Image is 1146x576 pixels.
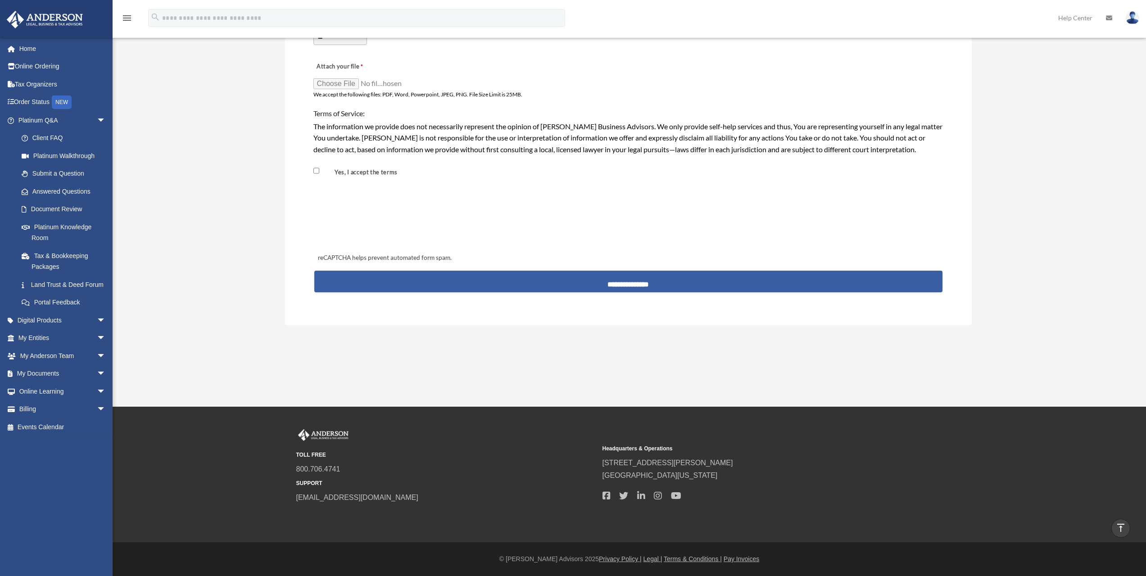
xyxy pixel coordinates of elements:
a: Billingarrow_drop_down [6,400,119,418]
i: vertical_align_top [1115,522,1126,533]
a: My Documentsarrow_drop_down [6,365,119,383]
a: Home [6,40,119,58]
span: arrow_drop_down [97,311,115,330]
span: arrow_drop_down [97,347,115,365]
div: © [PERSON_NAME] Advisors 2025 [113,553,1146,565]
a: Client FAQ [13,129,119,147]
a: 800.706.4741 [296,465,340,473]
a: Submit a Question [13,165,119,183]
a: Platinum Knowledge Room [13,218,119,247]
a: [EMAIL_ADDRESS][DOMAIN_NAME] [296,494,418,501]
a: My Entitiesarrow_drop_down [6,329,119,347]
small: SUPPORT [296,479,596,488]
iframe: reCAPTCHA [315,200,452,235]
a: Tax Organizers [6,75,119,93]
a: Platinum Walkthrough [13,147,119,165]
a: Online Learningarrow_drop_down [6,382,119,400]
a: Digital Productsarrow_drop_down [6,311,119,329]
span: arrow_drop_down [97,400,115,419]
a: Portal Feedback [13,294,119,312]
div: NEW [52,95,72,109]
a: Privacy Policy | [599,555,642,562]
a: Legal | [643,555,662,562]
span: We accept the following files: PDF, Word, Powerpoint, JPEG, PNG. File Size Limit is 25MB. [313,91,522,98]
a: [GEOGRAPHIC_DATA][US_STATE] [602,472,718,479]
span: arrow_drop_down [97,382,115,401]
a: Pay Invoices [724,555,759,562]
i: search [150,12,160,22]
small: TOLL FREE [296,450,596,460]
a: Land Trust & Deed Forum [13,276,119,294]
a: Answered Questions [13,182,119,200]
a: My Anderson Teamarrow_drop_down [6,347,119,365]
a: Events Calendar [6,418,119,436]
span: arrow_drop_down [97,329,115,348]
a: Order StatusNEW [6,93,119,112]
a: Document Review [13,200,115,218]
label: Yes, I accept the terms [321,168,401,177]
a: Online Ordering [6,58,119,76]
span: arrow_drop_down [97,365,115,383]
a: Platinum Q&Aarrow_drop_down [6,111,119,129]
a: menu [122,16,132,23]
img: User Pic [1126,11,1139,24]
img: Anderson Advisors Platinum Portal [296,429,350,441]
label: Attach your file [313,60,403,73]
i: menu [122,13,132,23]
h4: Terms of Service: [313,109,943,118]
a: vertical_align_top [1111,519,1130,538]
a: [STREET_ADDRESS][PERSON_NAME] [602,459,733,467]
img: Anderson Advisors Platinum Portal [4,11,86,28]
span: arrow_drop_down [97,111,115,130]
small: Headquarters & Operations [602,444,902,454]
div: reCAPTCHA helps prevent automated form spam. [314,253,942,263]
a: Tax & Bookkeeping Packages [13,247,119,276]
div: The information we provide does not necessarily represent the opinion of [PERSON_NAME] Business A... [313,121,943,155]
a: Terms & Conditions | [664,555,722,562]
